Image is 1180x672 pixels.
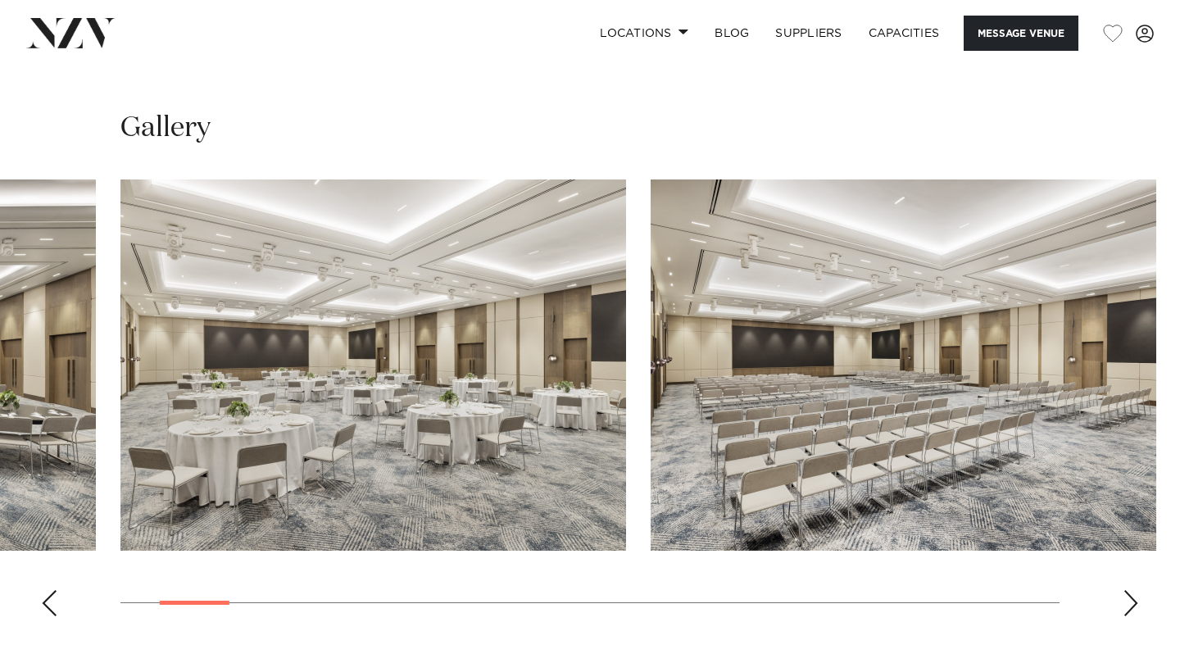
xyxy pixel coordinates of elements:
button: Message Venue [964,16,1078,51]
a: Locations [587,16,701,51]
swiper-slide: 2 / 24 [120,179,626,551]
a: BLOG [701,16,762,51]
h2: Gallery [120,110,211,147]
img: nzv-logo.png [26,18,116,48]
swiper-slide: 3 / 24 [651,179,1156,551]
a: Capacities [855,16,953,51]
a: SUPPLIERS [762,16,855,51]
